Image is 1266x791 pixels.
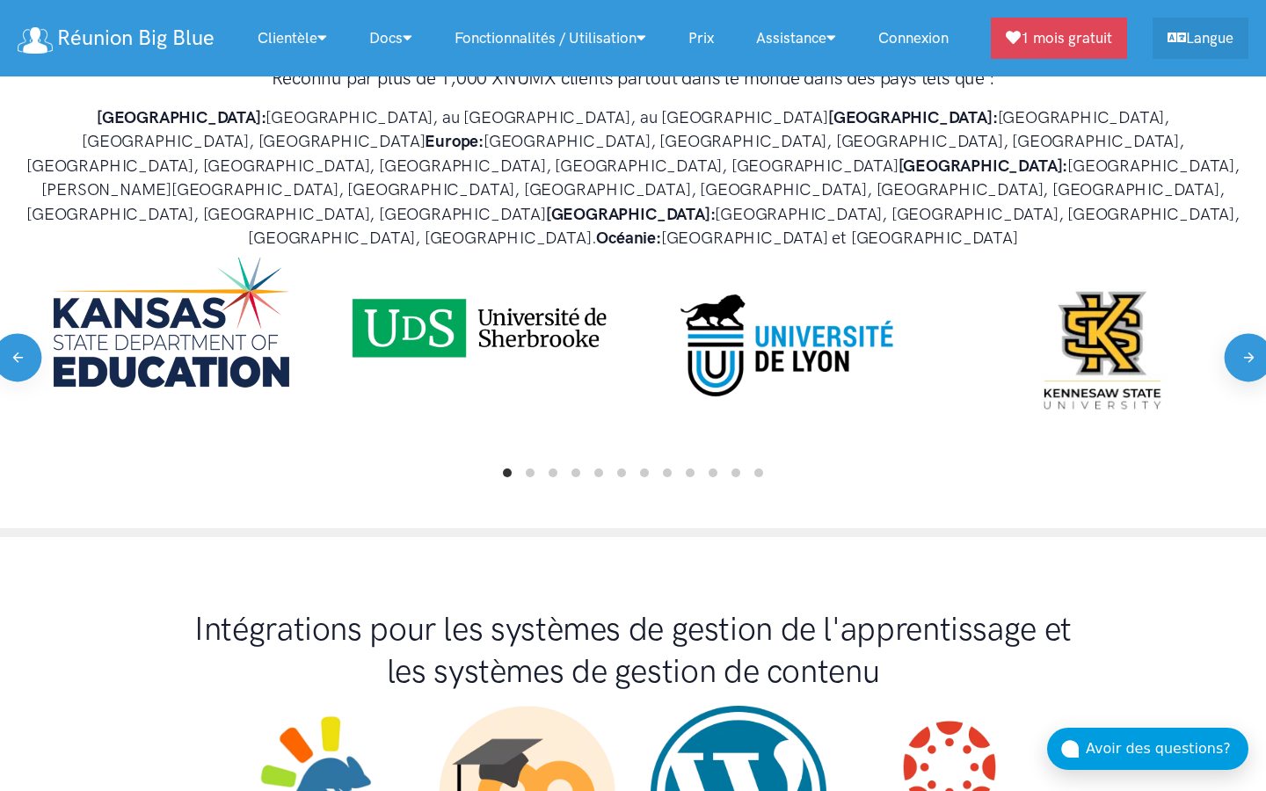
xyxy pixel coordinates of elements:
[18,27,53,54] img: logo
[433,19,667,57] a: Fonctionnalités / utilisation
[828,107,998,127] strong: [GEOGRAPHIC_DATA]:
[640,468,649,477] li: Page dot 7
[594,468,603,477] li: Page dot 5
[991,18,1127,59] a: 1 mois gratuit
[617,468,626,477] li: Page dot 6
[503,468,512,477] li: Page dot 1
[644,258,930,433] img: lyon_university_logo_2022-02-23-115200_akic.png
[329,258,629,458] img: University-of-sherbrooke.png
[40,258,303,433] img: kansas-logo.png
[18,65,1248,91] h3: Reconnu par plus de 1,000 XNUMX clients partout dans le monde dans des pays tels que :
[667,19,735,57] a: Prix
[731,468,740,477] li: Page dot 11
[944,258,1245,431] img: kennesaw.png
[857,19,970,57] a: Connexion
[754,468,763,477] li: Page dot 12
[1047,728,1248,770] button: Avoir des questions?
[686,468,695,477] li: Page dot 9
[709,468,717,477] li: Page dot 10
[18,105,1248,250] h4: [GEOGRAPHIC_DATA], au [GEOGRAPHIC_DATA], au [GEOGRAPHIC_DATA] [GEOGRAPHIC_DATA], [GEOGRAPHIC_DATA...
[899,156,1068,176] strong: [GEOGRAPHIC_DATA]:
[425,131,484,151] strong: Europe:
[1153,18,1248,59] a: Langue
[18,19,215,57] a: Réunion Big Blue
[526,468,535,477] li: Page dot 2
[193,607,1073,692] h1: Intégrations pour les systèmes de gestion de l'apprentissage et les systèmes de gestion de contenu
[1086,737,1248,760] div: Avoir des questions?
[596,228,660,248] strong: Océanie:
[571,468,580,477] li: Page dot 4
[546,204,716,224] strong: [GEOGRAPHIC_DATA]:
[663,468,672,477] li: Page dot 8
[735,19,857,57] a: Assistance
[97,107,266,127] strong: [GEOGRAPHIC_DATA]:
[549,468,557,477] li: Page dot 3
[236,19,348,57] a: Clientèle
[348,19,433,57] a: Docs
